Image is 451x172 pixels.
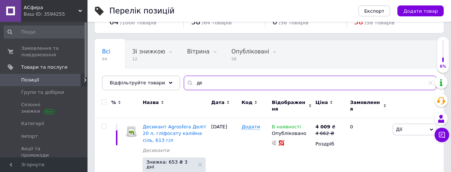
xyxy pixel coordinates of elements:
span: Дата [211,99,225,106]
button: Додати товар [397,5,444,16]
span: Сезонні знижки [21,101,67,115]
span: Приховані [102,76,132,83]
div: Опубліковано [272,130,312,137]
span: Додати товар [403,8,438,14]
span: Групи та добірки [21,89,64,96]
img: Десикант Agrosfera Деліт 20 л, гліфосату калійна сіль, 613 г/л [124,124,139,139]
input: Пошук по назві позиції, артикулу і пошуковим запитам [184,76,436,90]
span: Вітрина [187,48,209,55]
button: Експорт [358,5,390,16]
span: В наявності [272,124,301,132]
span: Замовлення [350,99,381,112]
input: Пошук [4,25,86,39]
span: Товари та послуги [21,64,67,71]
button: Чат з покупцем [435,128,449,142]
div: ₴ [315,124,335,130]
span: Ціна [315,99,328,106]
span: / 1000 товарів [120,20,156,25]
span: Акції та промокоди [21,145,67,159]
span: 64 [109,17,118,26]
span: Експорт [364,8,385,14]
span: Код [241,99,252,106]
span: % [111,99,116,106]
span: 64 [102,56,110,62]
span: Додати [241,124,260,130]
span: Відфільтруйте товари [110,80,165,85]
span: 0 [273,17,277,26]
span: Імпорт [21,133,38,140]
span: Дії [396,127,402,132]
a: Десикант Agrosfera Деліт 20 л, гліфосату калійна сіль, 613 г/л [143,124,206,143]
span: 58 [232,56,269,62]
span: Всі [102,48,110,55]
a: Десиканти [143,147,170,154]
span: Назва [143,99,159,106]
span: / 58 товарів [279,20,308,25]
span: Знижка: 653 ₴ 3 дні [146,160,195,169]
span: Позиції [21,77,39,83]
span: Зі знижкою [132,48,165,55]
div: Роздріб [315,141,344,147]
div: Ваш ID: 3594255 [24,11,88,17]
div: Перелік позицій [109,7,175,15]
span: 58 [354,17,363,26]
span: Відображення [272,99,307,112]
span: 12 [132,56,165,62]
div: 6% [437,64,449,69]
span: Замовлення та повідомлення [21,45,67,58]
span: / 58 товарів [365,20,394,25]
span: Опубліковані [232,48,269,55]
span: / 64 товарів [202,20,232,25]
span: Категорії [21,120,44,127]
b: 4 009 [315,124,330,129]
div: 4 662 ₴ [315,130,335,137]
span: АСфера [24,4,78,11]
span: 58 [191,17,200,26]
